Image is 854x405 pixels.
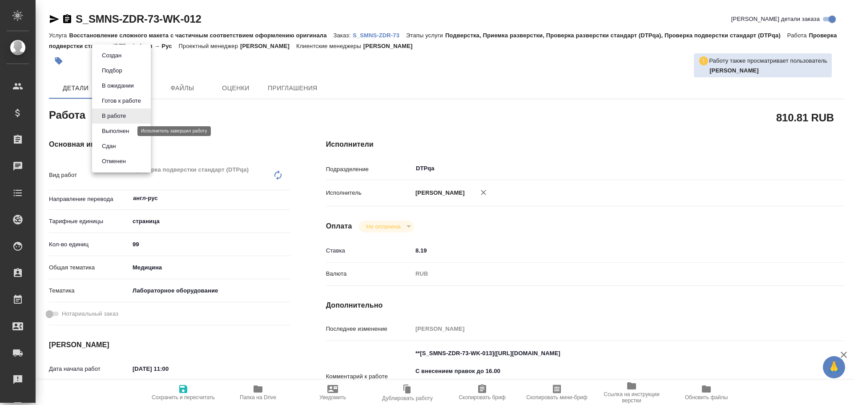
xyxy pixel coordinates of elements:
[99,126,132,136] button: Выполнен
[99,156,129,166] button: Отменен
[99,141,118,151] button: Сдан
[99,81,137,91] button: В ожидании
[99,96,144,106] button: Готов к работе
[99,66,125,76] button: Подбор
[99,111,129,121] button: В работе
[99,51,124,60] button: Создан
